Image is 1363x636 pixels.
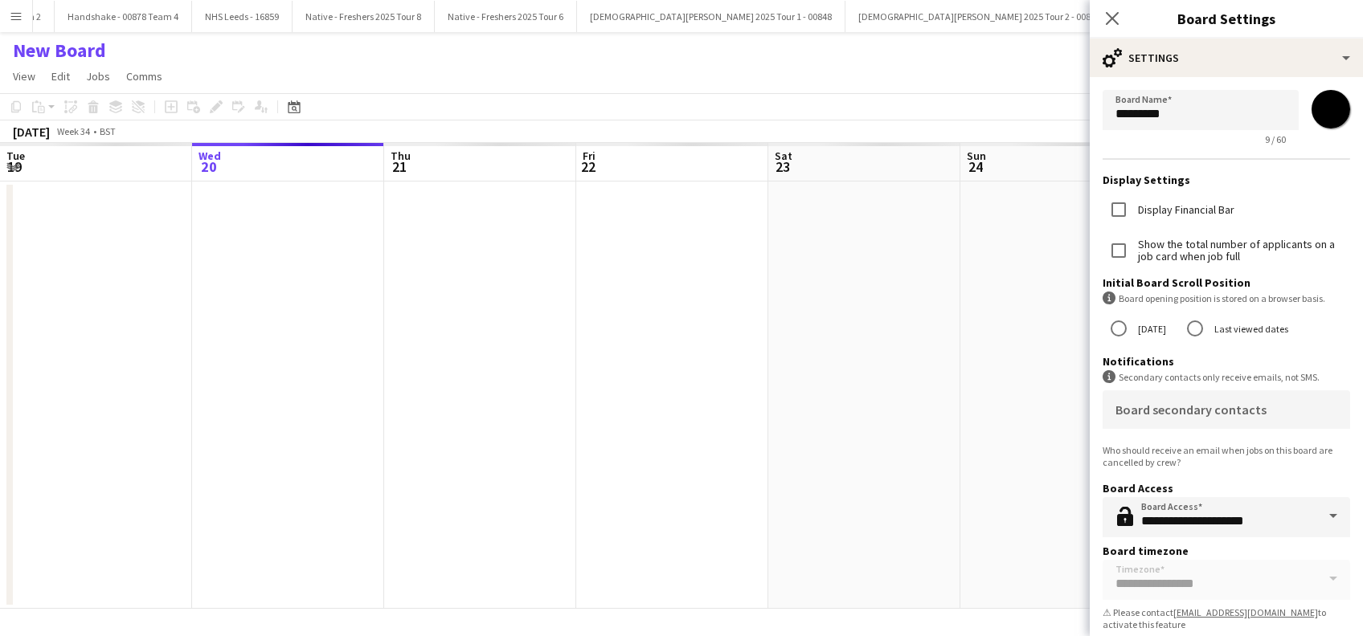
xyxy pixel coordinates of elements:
span: Thu [391,149,411,163]
span: Week 34 [53,125,93,137]
mat-label: Board secondary contacts [1115,402,1267,418]
span: 19 [4,157,25,176]
h3: Board Access [1103,481,1350,495]
span: Edit [51,69,70,84]
h3: Board timezone [1103,544,1350,558]
span: View [13,69,35,84]
span: 9 / 60 [1252,133,1299,145]
a: Comms [120,66,169,87]
span: Sat [775,149,792,163]
label: Display Financial Bar [1135,204,1234,216]
span: 20 [196,157,221,176]
h1: New Board [13,39,106,63]
div: [DATE] [13,124,50,140]
h3: Notifications [1103,354,1350,369]
span: 24 [964,157,986,176]
span: Fri [583,149,596,163]
span: Tue [6,149,25,163]
button: Handshake - 00878 Team 4 [55,1,192,32]
h3: Display Settings [1103,173,1350,187]
label: Show the total number of applicants on a job card when job full [1135,238,1350,263]
span: Sun [967,149,986,163]
div: Who should receive an email when jobs on this board are cancelled by crew? [1103,444,1350,468]
h3: Initial Board Scroll Position [1103,275,1350,290]
a: Edit [45,66,76,87]
h3: Board Settings [1090,8,1363,29]
span: 23 [772,157,792,176]
div: ⚠ Please contact to activate this feature [1103,606,1350,630]
button: Native - Freshers 2025 Tour 6 [435,1,577,32]
button: Native - Freshers 2025 Tour 8 [293,1,435,32]
button: [DEMOGRAPHIC_DATA][PERSON_NAME] 2025 Tour 2 - 00848 [845,1,1114,32]
span: Jobs [86,69,110,84]
button: NHS Leeds - 16859 [192,1,293,32]
a: Jobs [80,66,117,87]
span: Wed [199,149,221,163]
div: Secondary contacts only receive emails, not SMS. [1103,370,1350,384]
span: Comms [126,69,162,84]
span: 21 [388,157,411,176]
span: 22 [580,157,596,176]
label: [DATE] [1135,316,1166,341]
label: Last viewed dates [1211,316,1288,341]
a: [EMAIL_ADDRESS][DOMAIN_NAME] [1173,606,1318,618]
a: View [6,66,42,87]
button: [DEMOGRAPHIC_DATA][PERSON_NAME] 2025 Tour 1 - 00848 [577,1,845,32]
div: Settings [1090,39,1363,77]
div: Board opening position is stored on a browser basis. [1103,291,1350,305]
div: BST [100,125,116,137]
